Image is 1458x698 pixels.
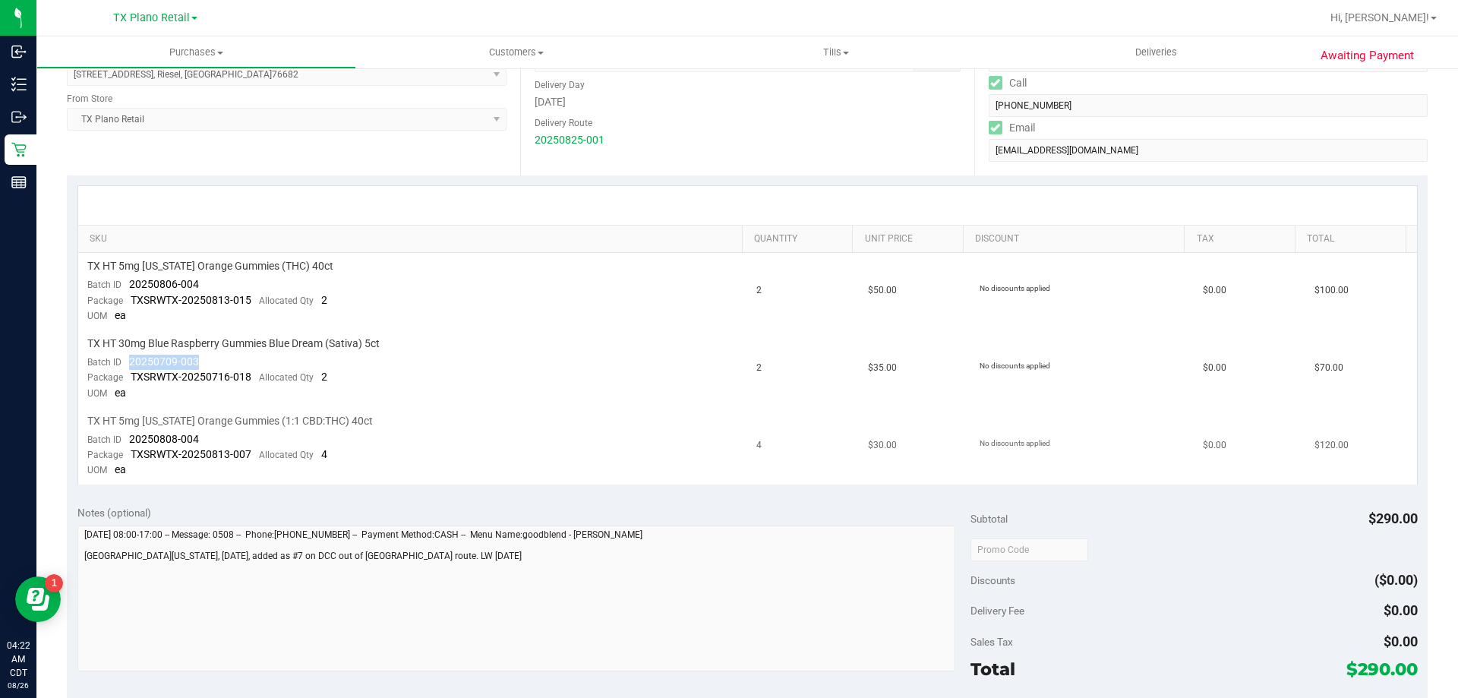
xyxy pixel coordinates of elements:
label: From Store [67,92,112,106]
span: ea [115,387,126,399]
span: Package [87,450,123,460]
span: Total [970,659,1015,680]
label: Email [989,117,1035,139]
input: Format: (999) 999-9999 [989,94,1428,117]
span: Purchases [37,46,355,59]
inline-svg: Retail [11,142,27,157]
inline-svg: Outbound [11,109,27,125]
a: Purchases [36,36,356,68]
span: ($0.00) [1374,572,1418,588]
span: Allocated Qty [259,372,314,383]
span: 2 [756,283,762,298]
span: Allocated Qty [259,450,314,460]
span: 2 [321,294,327,306]
span: TXSRWTX-20250813-015 [131,294,251,306]
span: TXSRWTX-20250813-007 [131,448,251,460]
span: $70.00 [1314,361,1343,375]
span: TX HT 5mg [US_STATE] Orange Gummies (THC) 40ct [87,259,333,273]
span: UOM [87,465,107,475]
span: TX HT 5mg [US_STATE] Orange Gummies (1:1 CBD:THC) 40ct [87,414,373,428]
span: Batch ID [87,357,121,368]
a: Deliveries [996,36,1316,68]
a: Discount [975,233,1179,245]
inline-svg: Inventory [11,77,27,92]
span: TXSRWTX-20250716-018 [131,371,251,383]
span: $290.00 [1346,659,1418,680]
span: 2 [756,361,762,375]
input: Promo Code [970,539,1088,561]
span: Hi, [PERSON_NAME]! [1330,11,1429,24]
span: Delivery Fee [970,605,1024,617]
span: No discounts applied [980,362,1050,370]
span: Awaiting Payment [1321,47,1414,65]
span: Customers [357,46,675,59]
span: $0.00 [1384,602,1418,618]
p: 04:22 AM CDT [7,639,30,680]
span: Package [87,372,123,383]
span: Allocated Qty [259,295,314,306]
span: UOM [87,311,107,321]
inline-svg: Reports [11,175,27,190]
a: Total [1307,233,1400,245]
span: $100.00 [1314,283,1349,298]
span: $290.00 [1368,510,1418,526]
a: Customers [356,36,676,68]
span: TX HT 30mg Blue Raspberry Gummies Blue Dream (Sativa) 5ct [87,336,380,351]
div: [DATE] [535,94,960,110]
span: Batch ID [87,434,121,445]
span: $0.00 [1203,361,1226,375]
label: Delivery Route [535,116,592,130]
span: Notes (optional) [77,507,151,519]
span: $35.00 [868,361,897,375]
span: $120.00 [1314,438,1349,453]
span: $50.00 [868,283,897,298]
iframe: Resource center [15,576,61,622]
span: UOM [87,388,107,399]
span: $0.00 [1203,438,1226,453]
span: $0.00 [1384,633,1418,649]
a: Quantity [754,233,847,245]
span: $30.00 [868,438,897,453]
span: ea [115,463,126,475]
span: No discounts applied [980,284,1050,292]
span: TX Plano Retail [113,11,190,24]
span: 4 [756,438,762,453]
label: Call [989,72,1027,94]
inline-svg: Inbound [11,44,27,59]
span: 20250808-004 [129,433,199,445]
span: Deliveries [1115,46,1198,59]
a: Unit Price [865,233,958,245]
span: Sales Tax [970,636,1013,648]
a: SKU [90,233,736,245]
span: Batch ID [87,280,121,290]
span: ea [115,309,126,321]
a: 20250825-001 [535,134,604,146]
span: 4 [321,448,327,460]
span: 2 [321,371,327,383]
span: No discounts applied [980,439,1050,447]
iframe: Resource center unread badge [45,574,63,592]
span: 20250806-004 [129,278,199,290]
span: Discounts [970,567,1015,594]
label: Delivery Day [535,78,585,92]
span: 20250709-003 [129,355,199,368]
span: Package [87,295,123,306]
span: Tills [677,46,995,59]
span: $0.00 [1203,283,1226,298]
p: 08/26 [7,680,30,691]
a: Tills [676,36,996,68]
span: Subtotal [970,513,1008,525]
a: Tax [1197,233,1289,245]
